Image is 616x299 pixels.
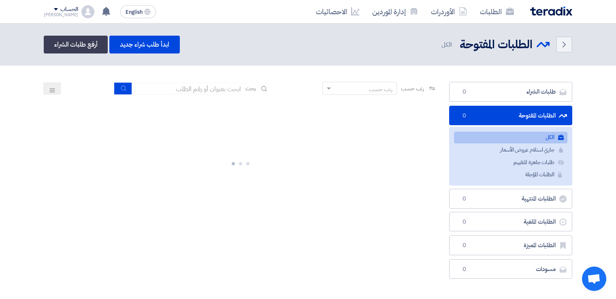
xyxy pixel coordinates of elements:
span: English [126,9,143,15]
button: English [120,5,156,18]
a: إدارة الموردين [366,2,424,21]
div: [PERSON_NAME] [44,13,78,17]
h2: الطلبات المفتوحة [460,37,533,53]
a: الطلبات المفتوحة0 [449,106,572,126]
span: الكل [441,40,453,49]
input: ابحث بعنوان أو رقم الطلب [132,83,245,95]
a: مسودات0 [449,259,572,279]
span: 0 [459,218,469,226]
a: الكل [454,132,567,143]
span: 0 [459,265,469,273]
span: 0 [459,112,469,120]
span: 0 [459,241,469,250]
a: طلبات جاهزة للتقييم [454,157,567,169]
div: رتب حسب [369,85,392,94]
div: الحساب [60,6,78,13]
span: 0 [459,88,469,96]
a: الأوردرات [424,2,473,21]
img: profile_test.png [81,5,94,18]
a: ابدأ طلب شراء جديد [109,36,179,53]
a: جاري استلام عروض الأسعار [454,144,567,156]
span: رتب حسب [401,84,424,93]
a: الطلبات الملغية0 [449,212,572,232]
a: الاحصائيات [309,2,366,21]
img: Teradix logo [530,6,572,16]
span: بحث [245,84,256,93]
a: طلبات الشراء0 [449,82,572,102]
a: الطلبات المنتهية0 [449,189,572,209]
a: الطلبات المميزة0 [449,235,572,255]
a: أرفع طلبات الشراء [44,36,108,53]
span: 0 [459,195,469,203]
div: Open chat [582,267,606,291]
a: الطلبات [473,2,520,21]
a: الطلبات المؤجلة [454,169,567,181]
